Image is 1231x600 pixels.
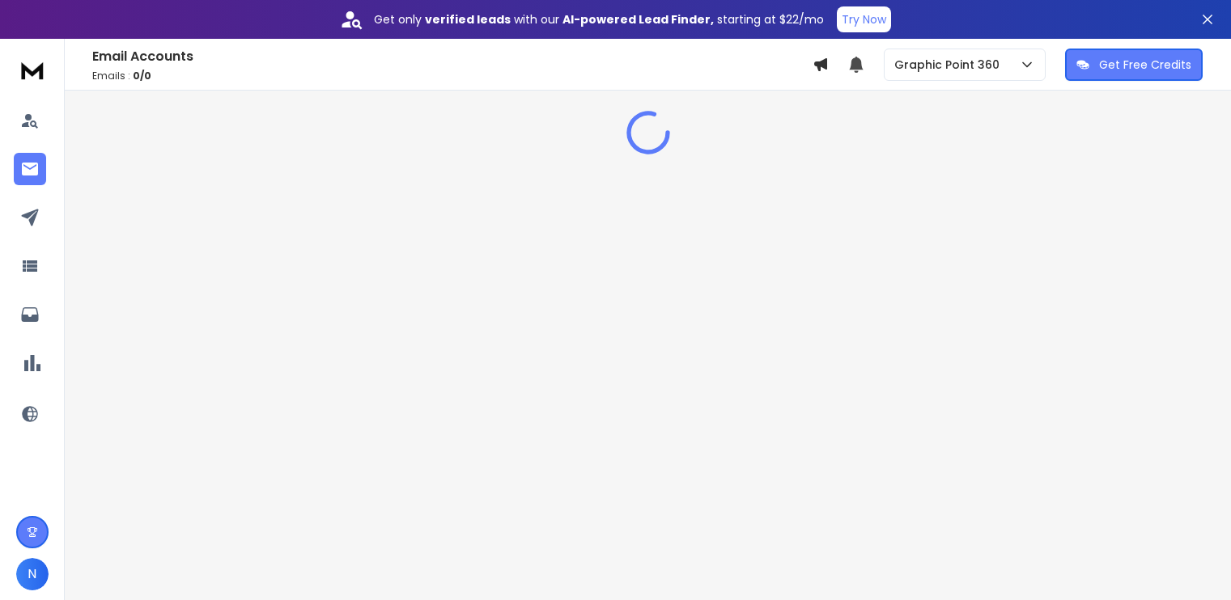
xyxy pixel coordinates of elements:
[842,11,886,27] p: Try Now
[837,6,891,32] button: Try Now
[92,47,813,66] h1: Email Accounts
[1099,57,1191,73] p: Get Free Credits
[374,11,824,27] p: Get only with our starting at $22/mo
[92,70,813,82] p: Emails :
[133,69,151,82] span: 0 / 0
[16,558,49,590] button: N
[1065,49,1203,81] button: Get Free Credits
[562,11,714,27] strong: AI-powered Lead Finder,
[425,11,511,27] strong: verified leads
[894,57,1006,73] p: Graphic Point 360
[16,55,49,85] img: logo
